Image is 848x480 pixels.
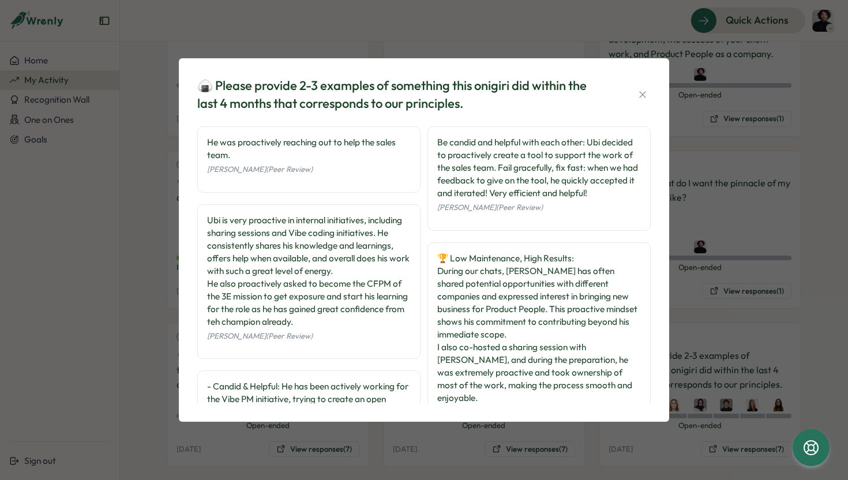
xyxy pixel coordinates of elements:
[437,202,543,212] span: [PERSON_NAME] (Peer Review)
[207,164,313,174] span: [PERSON_NAME] (Peer Review)
[207,214,411,328] div: Ubi is very proactive in internal initiatives, including sharing sessions and Vibe coding initiat...
[207,136,411,162] div: He was proactively reaching out to help the sales team.
[207,331,313,340] span: [PERSON_NAME] (Peer Review)
[197,77,607,112] div: 🍙 Please provide 2-3 examples of something this onigiri did within the last 4 months that corresp...
[437,136,641,200] div: Be candid and helpful with each other: Ubi decided to proactively create a tool to support the wo...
